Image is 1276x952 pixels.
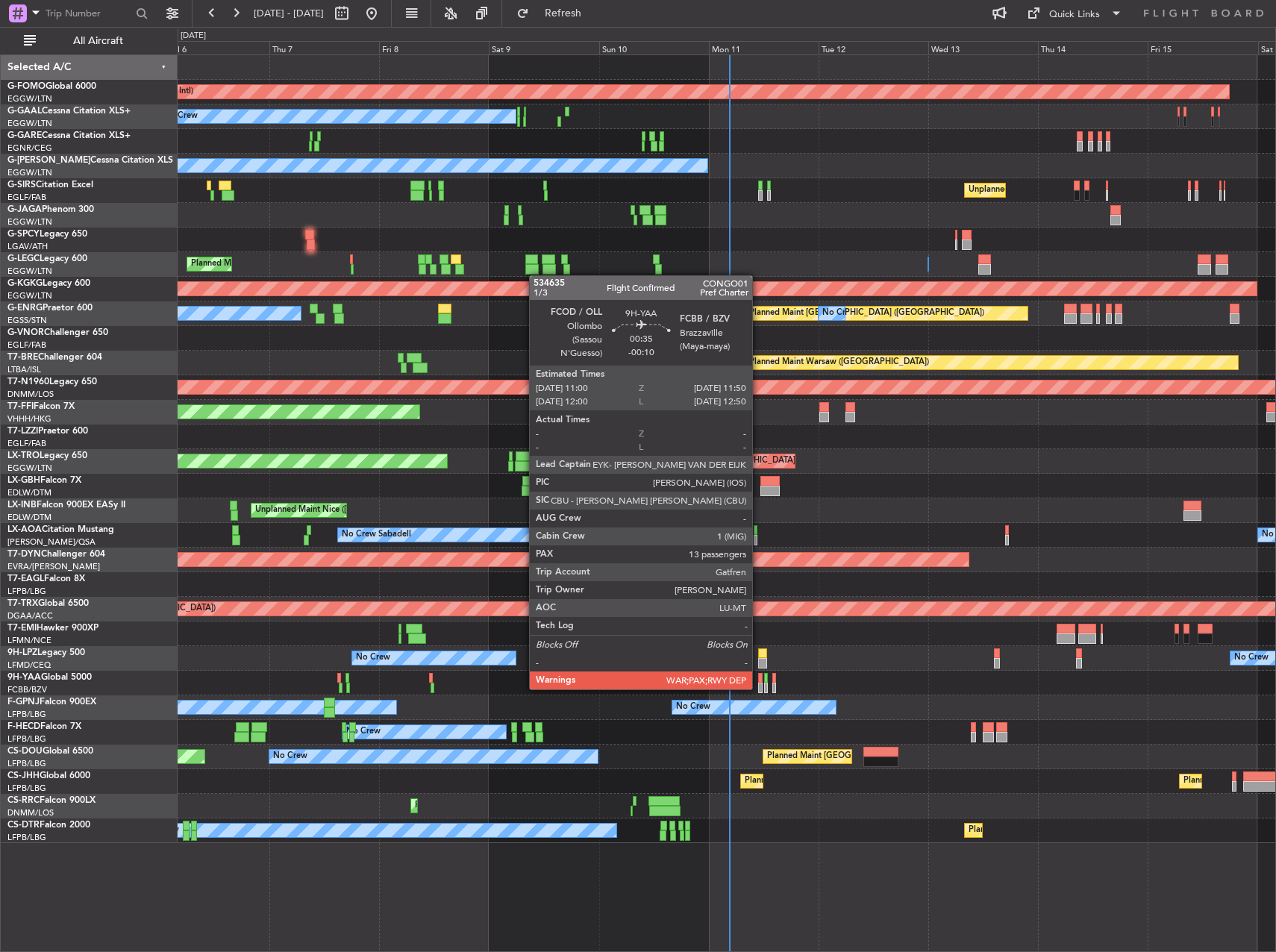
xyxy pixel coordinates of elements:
[7,315,47,326] a: EGSS/STN
[191,253,426,275] div: Planned Maint [GEOGRAPHIC_DATA] ([GEOGRAPHIC_DATA])
[1234,647,1269,669] div: No Crew
[7,747,93,756] a: CS-DOUGlobal 6500
[7,648,85,657] a: 9H-LPZLegacy 500
[1038,41,1148,54] div: Thu 14
[7,205,94,214] a: G-JAGAPhenom 300
[415,795,607,817] div: Planned Maint Larnaca ([GEOGRAPHIC_DATA] Intl)
[7,339,46,351] a: EGLF/FAB
[356,647,390,669] div: No Crew
[7,586,46,597] a: LFPB/LBG
[928,41,1038,54] div: Wed 13
[7,378,49,386] span: T7-N1960
[7,279,90,288] a: G-KGKGLegacy 600
[7,476,40,485] span: LX-GBH
[273,745,307,768] div: No Crew
[7,266,52,277] a: EGGW/LTN
[7,807,54,818] a: DNMM/LOS
[7,156,90,165] span: G-[PERSON_NAME]
[7,328,108,337] a: G-VNORChallenger 650
[7,733,46,745] a: LFPB/LBG
[7,771,90,780] a: CS-JHHGlobal 6000
[7,660,51,671] a: LFMD/CEQ
[745,770,980,792] div: Planned Maint [GEOGRAPHIC_DATA] ([GEOGRAPHIC_DATA])
[7,118,52,129] a: EGGW/LTN
[7,796,96,805] a: CS-RRCFalcon 900LX
[532,8,595,19] span: Refresh
[7,673,92,682] a: 9H-YAAGlobal 5000
[7,783,46,794] a: LFPB/LBG
[7,821,90,830] a: CS-DTRFalcon 2000
[7,205,42,214] span: G-JAGA
[7,107,42,116] span: G-GAAL
[822,302,857,325] div: No Crew
[7,304,43,313] span: G-ENRG
[7,476,81,485] a: LX-GBHFalcon 7X
[7,143,52,154] a: EGNR/CEG
[7,230,87,239] a: G-SPCYLegacy 650
[7,747,43,756] span: CS-DOU
[7,758,46,769] a: LFPB/LBG
[379,41,489,54] div: Fri 8
[269,41,379,54] div: Thu 7
[7,279,43,288] span: G-KGKG
[7,550,105,559] a: T7-DYNChallenger 604
[7,599,89,608] a: T7-TRXGlobal 6500
[7,181,36,190] span: G-SIRS
[7,353,38,362] span: T7-BRE
[255,499,432,522] div: Unplanned Maint Nice ([GEOGRAPHIC_DATA])
[7,709,46,720] a: LFPB/LBG
[7,254,87,263] a: G-LEGCLegacy 600
[7,624,37,633] span: T7-EMI
[7,574,85,583] a: T7-EAGLFalcon 8X
[767,745,1002,768] div: Planned Maint [GEOGRAPHIC_DATA] ([GEOGRAPHIC_DATA])
[1148,41,1257,54] div: Fri 15
[7,796,40,805] span: CS-RRC
[7,438,46,449] a: EGLF/FAB
[7,698,40,707] span: F-GPNJ
[7,167,52,178] a: EGGW/LTN
[7,525,114,534] a: LX-AOACitation Mustang
[7,254,40,263] span: G-LEGC
[7,131,42,140] span: G-GARE
[346,721,381,743] div: No Crew
[552,450,798,472] div: Unplanned Maint [GEOGRAPHIC_DATA] ([GEOGRAPHIC_DATA])
[676,696,710,718] div: No Crew
[7,353,102,362] a: T7-BREChallenger 604
[7,599,38,608] span: T7-TRX
[7,413,51,425] a: VHHH/HKG
[7,624,98,633] a: T7-EMIHawker 900XP
[599,41,709,54] div: Sun 10
[7,156,173,165] a: G-[PERSON_NAME]Cessna Citation XLS
[181,30,206,43] div: [DATE]
[709,41,819,54] div: Mon 11
[7,574,44,583] span: T7-EAGL
[7,684,47,695] a: FCBB/BZV
[7,610,53,621] a: DGAA/ACC
[7,832,46,843] a: LFPB/LBG
[819,41,928,54] div: Tue 12
[7,821,40,830] span: CS-DTR
[7,525,42,534] span: LX-AOA
[7,402,34,411] span: T7-FFI
[46,2,131,25] input: Trip Number
[7,389,54,400] a: DNMM/LOS
[7,230,40,239] span: G-SPCY
[749,351,929,374] div: Planned Maint Warsaw ([GEOGRAPHIC_DATA])
[7,241,48,252] a: LGAV/ATH
[7,501,125,510] a: LX-INBFalcon 900EX EASy II
[7,722,40,731] span: F-HECD
[7,378,97,386] a: T7-N1960Legacy 650
[7,673,41,682] span: 9H-YAA
[7,402,75,411] a: T7-FFIFalcon 7X
[39,36,157,46] span: All Aircraft
[7,463,52,474] a: EGGW/LTN
[7,107,131,116] a: G-GAALCessna Citation XLS+
[7,648,37,657] span: 9H-LPZ
[342,524,411,546] div: No Crew Sabadell
[7,181,93,190] a: G-SIRSCitation Excel
[7,512,51,523] a: EDLW/DTM
[7,487,51,498] a: EDLW/DTM
[7,698,96,707] a: F-GPNJFalcon 900EX
[969,179,1214,201] div: Unplanned Maint [GEOGRAPHIC_DATA] ([GEOGRAPHIC_DATA])
[7,93,52,104] a: EGGW/LTN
